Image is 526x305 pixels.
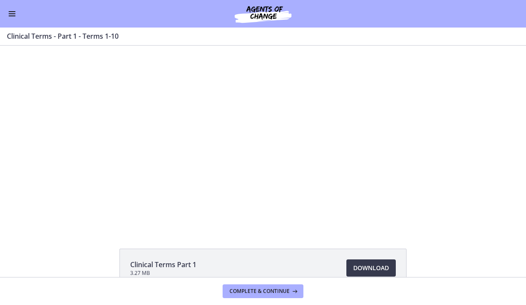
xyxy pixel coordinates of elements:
button: Complete & continue [223,284,303,298]
span: Download [353,263,389,273]
span: Clinical Terms Part 1 [130,259,196,270]
h3: Clinical Terms - Part 1 - Terms 1-10 [7,31,509,41]
button: Enable menu [7,9,17,19]
a: Download [346,259,396,277]
img: Agents of Change [211,3,315,24]
span: 3.27 MB [130,270,196,277]
span: Complete & continue [229,288,290,295]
